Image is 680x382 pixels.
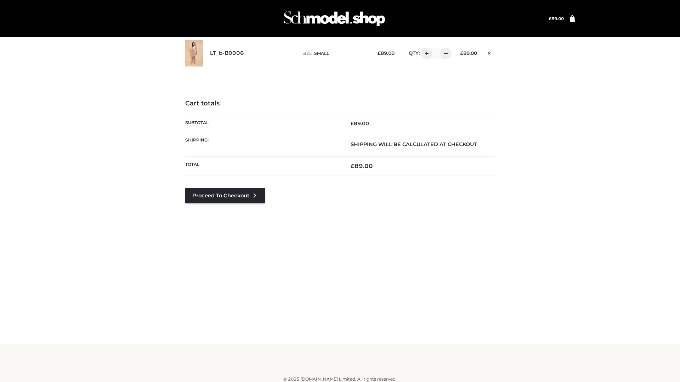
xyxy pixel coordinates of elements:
[549,16,564,21] bdi: 89.00
[351,141,477,147] strong: Shipping will be calculated at checkout
[378,50,395,56] bdi: 89.00
[281,5,387,33] img: Schmodel Admin 964
[549,16,551,21] span: £
[484,48,495,57] a: Remove this item
[185,132,340,156] th: Shipping:
[185,100,495,108] h4: Cart totals
[460,50,463,56] span: £
[210,50,244,57] a: LT_b-B0006
[351,120,369,127] bdi: 89.00
[185,40,203,66] img: LT_b-B0006 - SMALL
[378,50,381,56] span: £
[302,50,367,57] p: size :
[185,157,340,175] th: Total
[549,16,564,21] a: £89.00
[314,51,329,56] span: SMALL
[351,162,373,169] bdi: 89.00
[185,115,340,132] th: Subtotal
[351,120,354,127] span: £
[351,162,355,169] span: £
[185,188,265,203] a: Proceed to Checkout
[460,50,477,56] bdi: 89.00
[402,48,449,59] div: QTY:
